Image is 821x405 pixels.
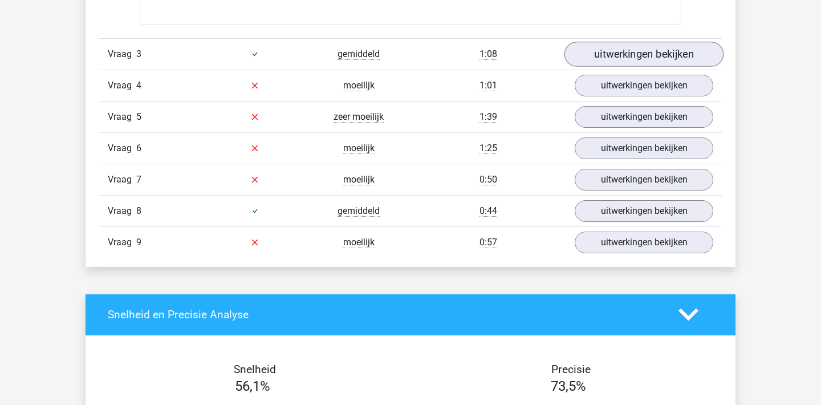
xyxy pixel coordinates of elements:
span: 9 [136,237,141,248]
span: 5 [136,111,141,122]
a: uitwerkingen bekijken [575,137,713,159]
span: Vraag [108,110,136,124]
span: 1:08 [479,48,497,60]
span: Vraag [108,204,136,218]
h4: Snelheid en Precisie Analyse [108,308,661,321]
span: moeilijk [343,237,375,248]
span: 4 [136,80,141,91]
h4: Snelheid [108,363,402,376]
span: zeer moeilijk [334,111,384,123]
span: moeilijk [343,143,375,154]
span: 56,1% [235,378,270,394]
span: Vraag [108,236,136,249]
span: 1:01 [479,80,497,91]
span: 7 [136,174,141,185]
span: 0:50 [479,174,497,185]
a: uitwerkingen bekijken [564,42,724,67]
span: 73,5% [551,378,586,394]
span: Vraag [108,173,136,187]
a: uitwerkingen bekijken [575,169,713,191]
a: uitwerkingen bekijken [575,200,713,222]
span: 8 [136,205,141,216]
h4: Precisie [424,363,718,376]
span: 0:44 [479,205,497,217]
span: 1:39 [479,111,497,123]
a: uitwerkingen bekijken [575,232,713,253]
a: uitwerkingen bekijken [575,75,713,96]
span: Vraag [108,141,136,155]
span: 0:57 [479,237,497,248]
span: moeilijk [343,80,375,91]
span: Vraag [108,79,136,92]
span: 6 [136,143,141,153]
span: Vraag [108,47,136,61]
a: uitwerkingen bekijken [575,106,713,128]
span: 3 [136,48,141,59]
span: gemiddeld [338,48,380,60]
span: moeilijk [343,174,375,185]
span: gemiddeld [338,205,380,217]
span: 1:25 [479,143,497,154]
